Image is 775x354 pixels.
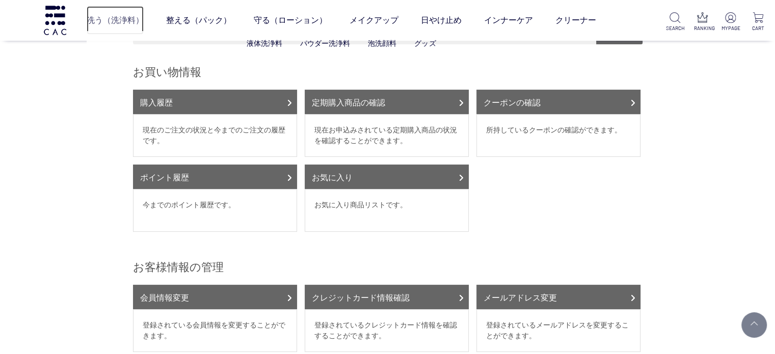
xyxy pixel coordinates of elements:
[484,6,533,35] a: インナーケア
[305,285,469,309] a: クレジットカード情報確認
[666,12,684,32] a: SEARCH
[133,114,297,157] dd: 現在のご注文の状況と今までのご注文の履歴です。
[476,309,640,352] dd: 登録されているメールアドレスを変更することができます。
[476,114,640,157] dd: 所持しているクーポンの確認ができます。
[476,90,640,114] a: クーポンの確認
[166,6,231,35] a: 整える（パック）
[133,165,297,189] a: ポイント履歴
[133,90,297,114] a: 購入履歴
[350,6,398,35] a: メイクアップ
[414,39,436,47] a: グッズ
[476,285,640,309] a: メールアドレス変更
[247,39,282,47] a: 液体洗浄料
[694,12,712,32] a: RANKING
[305,114,469,157] dd: 現在お申込みされている定期購入商品の状況を確認することができます。
[42,6,68,35] img: logo
[721,24,739,32] p: MYPAGE
[721,12,739,32] a: MYPAGE
[749,12,767,32] a: CART
[694,24,712,32] p: RANKING
[305,189,469,232] dd: お気に入り商品リストです。
[305,309,469,352] dd: 登録されているクレジットカード情報を確認することができます。
[87,6,144,35] a: 洗う（洗浄料）
[133,309,297,352] dd: 登録されている会員情報を変更することができます。
[133,65,643,79] h2: お買い物情報
[133,189,297,232] dd: 今までのポイント履歴です。
[305,90,469,114] a: 定期購入商品の確認
[368,39,396,47] a: 泡洗顔料
[133,285,297,309] a: 会員情報変更
[300,39,350,47] a: パウダー洗浄料
[254,6,327,35] a: 守る（ローション）
[555,6,596,35] a: クリーナー
[749,24,767,32] p: CART
[133,260,643,275] h2: お客様情報の管理
[421,6,462,35] a: 日やけ止め
[666,24,684,32] p: SEARCH
[305,165,469,189] a: お気に入り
